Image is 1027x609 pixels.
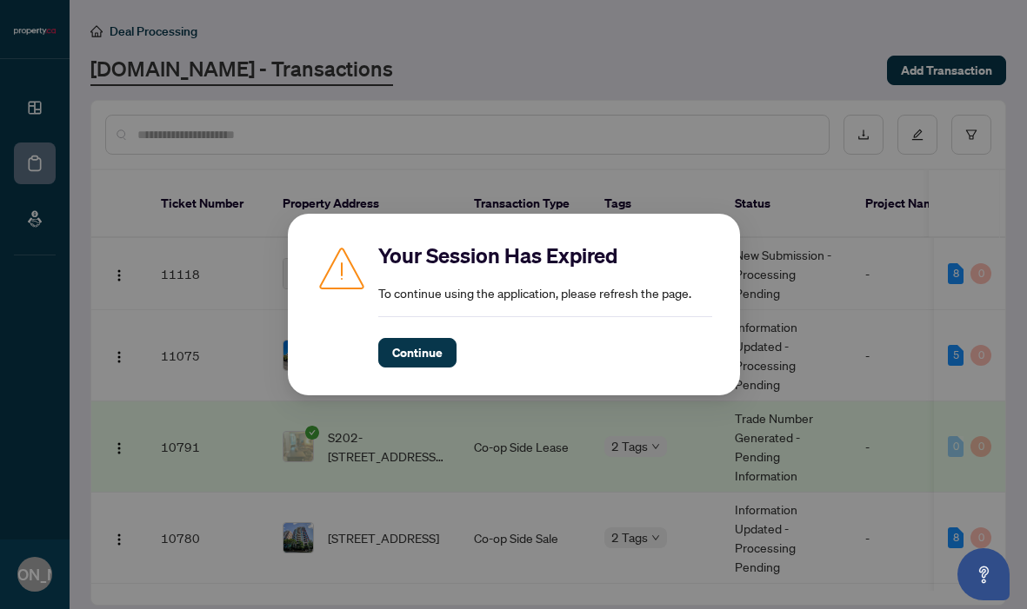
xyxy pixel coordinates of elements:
span: Continue [392,339,443,367]
h2: Your Session Has Expired [378,242,712,269]
button: Open asap [957,548,1010,600]
button: Continue [378,338,457,367]
div: To continue using the application, please refresh the page. [378,242,712,367]
img: Caution icon [316,242,368,294]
